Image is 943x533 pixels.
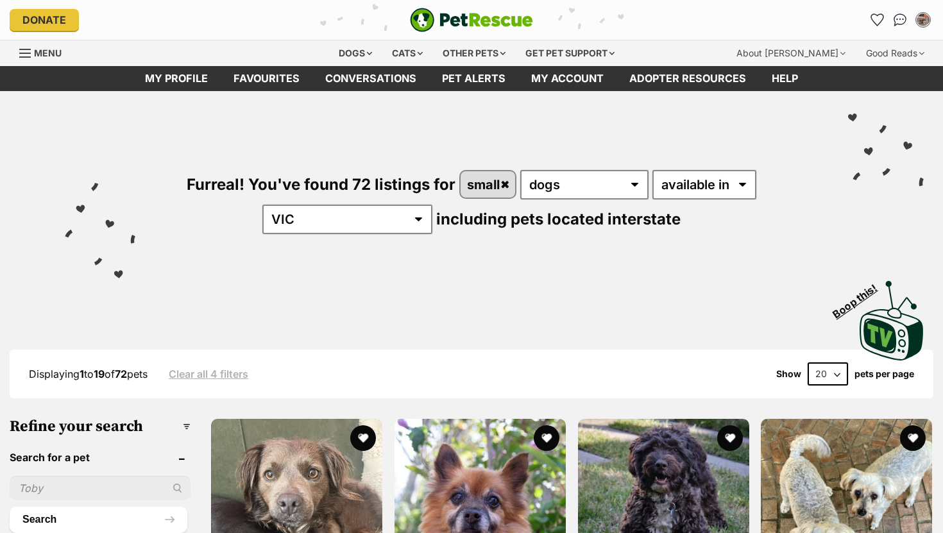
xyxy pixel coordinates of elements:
[913,10,933,30] button: My account
[80,368,84,380] strong: 1
[854,369,914,379] label: pets per page
[10,418,191,436] h3: Refine your search
[330,40,381,66] div: Dogs
[350,425,376,451] button: favourite
[312,66,429,91] a: conversations
[29,368,148,380] span: Displaying to of pets
[10,452,191,463] header: Search for a pet
[187,175,455,194] span: Furreal! You've found 72 listings for
[132,66,221,91] a: My profile
[10,507,187,532] button: Search
[434,40,514,66] div: Other pets
[10,9,79,31] a: Donate
[867,10,933,30] ul: Account quick links
[860,281,924,360] img: PetRescue TV logo
[900,425,926,451] button: favourite
[169,368,248,380] a: Clear all 4 filters
[534,425,559,451] button: favourite
[860,269,924,363] a: Boop this!
[516,40,624,66] div: Get pet support
[894,13,907,26] img: chat-41dd97257d64d25036548639549fe6c8038ab92f7586957e7f3b1b290dea8141.svg
[727,40,854,66] div: About [PERSON_NAME]
[410,8,533,32] img: logo-e224e6f780fb5917bec1dbf3a21bbac754714ae5b6737aabdf751b685950b380.svg
[616,66,759,91] a: Adopter resources
[10,476,191,500] input: Toby
[518,66,616,91] a: My account
[19,40,71,63] a: Menu
[890,10,910,30] a: Conversations
[831,274,890,320] span: Boop this!
[429,66,518,91] a: Pet alerts
[917,13,930,26] img: Philippa Sheehan profile pic
[410,8,533,32] a: PetRescue
[115,368,127,380] strong: 72
[759,66,811,91] a: Help
[94,368,105,380] strong: 19
[857,40,933,66] div: Good Reads
[867,10,887,30] a: Favourites
[221,66,312,91] a: Favourites
[383,40,432,66] div: Cats
[850,469,917,507] iframe: Help Scout Beacon - Open
[34,47,62,58] span: Menu
[436,210,681,228] span: including pets located interstate
[776,369,801,379] span: Show
[717,425,742,451] button: favourite
[461,171,515,198] a: small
